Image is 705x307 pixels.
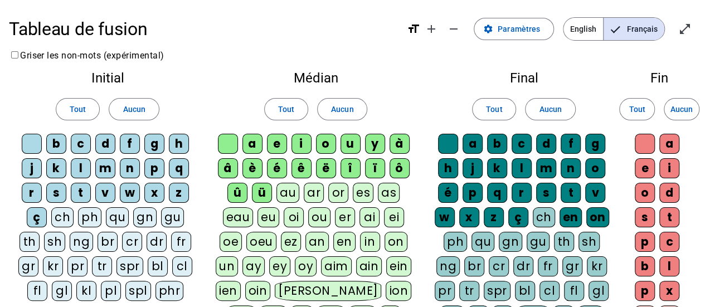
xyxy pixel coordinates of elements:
div: tr [92,256,112,276]
div: oy [295,256,317,276]
button: Aucun [664,98,699,120]
button: Paramètres [474,18,554,40]
div: tr [459,281,479,301]
label: Griser les non-mots (expérimental) [9,50,164,61]
div: cl [172,256,192,276]
div: [PERSON_NAME] [275,281,381,301]
div: dr [513,256,533,276]
div: b [487,134,507,154]
mat-icon: settings [483,24,493,34]
div: o [585,158,605,178]
div: q [487,183,507,203]
div: ng [436,256,460,276]
div: on [385,232,407,252]
div: h [438,158,458,178]
div: ô [390,158,410,178]
div: ay [242,256,265,276]
div: i [291,134,312,154]
div: m [95,158,115,178]
div: ph [78,207,101,227]
div: s [536,183,556,203]
div: ein [386,256,411,276]
span: Paramètres [498,22,540,36]
button: Tout [56,98,100,120]
div: b [46,134,66,154]
div: à [390,134,410,154]
span: Tout [278,103,294,116]
div: k [46,158,66,178]
div: pl [101,281,121,301]
div: p [635,232,655,252]
div: l [71,158,91,178]
div: h [169,134,189,154]
mat-button-toggle-group: Language selection [563,17,665,41]
button: Aucun [109,98,159,120]
div: gu [161,207,184,227]
div: è [242,158,262,178]
div: bl [148,256,168,276]
div: en [560,207,582,227]
span: Français [604,18,664,40]
div: c [659,232,679,252]
span: Aucun [670,103,693,116]
div: m [536,158,556,178]
div: gr [18,256,38,276]
div: n [120,158,140,178]
div: phr [155,281,184,301]
div: bl [515,281,535,301]
div: w [435,207,455,227]
div: o [635,183,655,203]
mat-icon: open_in_full [678,22,692,36]
div: d [95,134,115,154]
div: a [242,134,262,154]
div: en [333,232,356,252]
div: ph [444,232,467,252]
button: Entrer en plein écran [674,18,696,40]
div: oe [220,232,242,252]
div: î [341,158,361,178]
div: sh [578,232,600,252]
div: é [438,183,458,203]
div: gu [527,232,550,252]
div: v [95,183,115,203]
div: ï [365,158,385,178]
div: f [120,134,140,154]
div: ng [70,232,93,252]
mat-icon: add [425,22,438,36]
div: g [144,134,164,154]
div: p [463,183,483,203]
div: é [267,158,287,178]
div: gn [133,207,157,227]
div: a [659,134,679,154]
div: th [20,232,40,252]
div: gl [52,281,72,301]
div: spr [484,281,510,301]
div: o [316,134,336,154]
mat-icon: format_size [407,22,420,36]
div: ou [308,207,330,227]
div: ai [359,207,380,227]
div: z [484,207,504,227]
div: ü [252,183,272,203]
div: r [512,183,532,203]
div: b [635,256,655,276]
div: f [561,134,581,154]
div: spl [125,281,151,301]
div: ch [533,207,555,227]
div: oeu [246,232,276,252]
span: Aucun [331,103,353,116]
div: s [46,183,66,203]
mat-icon: remove [447,22,460,36]
span: Tout [629,103,645,116]
div: cr [122,232,142,252]
button: Aucun [525,98,575,120]
div: x [659,281,679,301]
div: ien [216,281,241,301]
h2: Initial [18,71,197,85]
div: ei [384,207,404,227]
button: Tout [619,98,655,120]
div: y [365,134,385,154]
div: cr [489,256,509,276]
div: er [335,207,355,227]
div: cl [539,281,560,301]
